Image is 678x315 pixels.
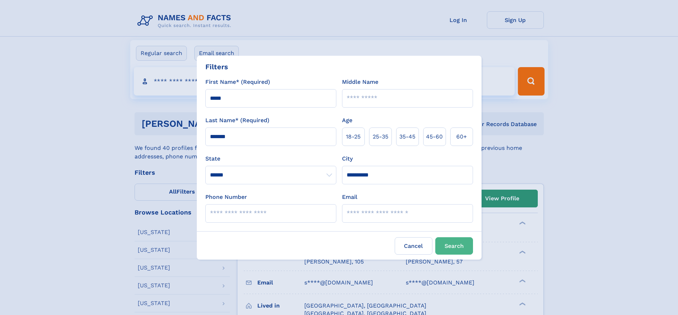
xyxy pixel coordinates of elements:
label: Age [342,116,352,125]
label: State [205,154,336,163]
button: Search [435,237,473,255]
span: 45‑60 [426,132,443,141]
label: Email [342,193,357,201]
div: Filters [205,61,228,72]
span: 18‑25 [346,132,361,141]
label: Cancel [395,237,432,255]
label: Phone Number [205,193,247,201]
label: Last Name* (Required) [205,116,269,125]
label: First Name* (Required) [205,78,270,86]
span: 60+ [456,132,467,141]
span: 25‑35 [373,132,388,141]
label: Middle Name [342,78,378,86]
label: City [342,154,353,163]
span: 35‑45 [399,132,415,141]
